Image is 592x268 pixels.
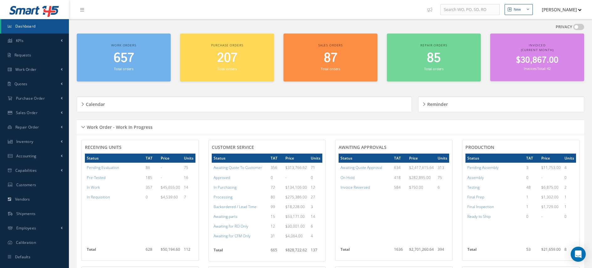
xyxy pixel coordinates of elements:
[16,225,36,231] span: Employees
[214,165,262,170] a: Awaiting Quote To Customer
[214,223,248,229] a: Awaiting for RO Only
[436,245,449,257] td: 394
[211,43,243,47] span: Purchase orders
[505,4,533,15] button: New
[269,221,283,231] td: 12
[144,192,159,202] td: 0
[465,145,576,150] h4: PRODUCTION
[212,154,269,163] th: Status
[269,163,283,172] td: 356
[269,212,283,221] td: 15
[182,182,195,192] td: 14
[409,165,434,170] span: $2,417,615.64
[324,49,337,67] span: 87
[309,231,322,241] td: 4
[161,175,162,180] span: -
[214,204,257,209] a: Backordered / Lead Time
[571,247,586,262] div: Open Intercom Messenger
[309,192,322,202] td: 27
[114,49,134,67] span: 657
[144,182,159,192] td: 357
[563,182,576,192] td: 2
[159,154,182,163] th: Price
[16,182,36,187] span: Customers
[182,173,195,182] td: 16
[467,185,480,190] a: Testing
[283,34,377,81] a: Sales orders 87 Total orders
[217,66,237,71] small: Total orders
[182,245,195,257] td: 112
[309,154,322,163] th: Units
[514,7,521,12] div: New
[144,154,159,163] th: TAT
[467,214,491,219] a: Ready to Ship
[309,221,322,231] td: 6
[309,212,322,221] td: 14
[524,66,551,71] small: Invoices Total: 42
[144,163,159,172] td: 86
[339,245,392,257] th: Total
[15,67,37,72] span: Work Order
[285,194,307,200] span: $275,386.00
[214,233,251,239] a: Awaiting for CFM Only
[283,154,309,163] th: Price
[563,154,576,163] th: Units
[269,154,283,163] th: TAT
[182,163,195,172] td: 75
[467,165,499,170] a: Pending Assembly
[563,192,576,202] td: 1
[541,204,558,209] span: $1,729.00
[321,66,340,71] small: Total orders
[214,214,237,219] a: Awaiting parts
[392,163,407,172] td: 634
[556,24,572,30] label: PRIVACY
[214,185,236,190] a: In Purchasing
[309,182,322,192] td: 12
[84,100,105,107] h5: Calendar
[392,182,407,192] td: 584
[309,173,322,182] td: 0
[420,43,447,47] span: Repair orders
[563,173,576,182] td: 0
[563,212,576,221] td: 0
[436,173,449,182] td: 75
[85,123,153,130] h5: Work Order - Work In Progress
[85,154,144,163] th: Status
[182,154,195,163] th: Units
[212,245,269,258] th: Total
[524,202,539,212] td: 1
[467,175,484,180] a: Assembly
[85,145,195,150] h4: RECEIVING UNITS
[161,247,180,252] span: $50,194.60
[87,194,110,200] a: In Requisition
[285,165,307,170] span: $313,766.62
[541,185,558,190] span: $6,875.00
[340,165,382,170] a: Awaiting Quote Approval
[409,185,423,190] span: $750.00
[436,163,449,172] td: 313
[541,247,561,252] span: $21,659.00
[340,185,370,190] a: Invoice Reversed
[214,175,230,180] a: Approved
[16,153,37,159] span: Accounting
[541,175,543,180] span: -
[425,100,448,107] h5: Reminder
[161,165,162,170] span: -
[387,34,481,81] a: Repair orders 85 Total orders
[182,192,195,202] td: 7
[285,185,307,190] span: $134,106.00
[85,245,144,257] th: Total
[87,165,119,170] a: Pending Evaluation
[16,240,36,245] span: Calibration
[77,34,171,81] a: Work orders 657 Total orders
[339,154,392,163] th: Status
[15,24,36,29] span: Dashboard
[536,3,582,16] button: [PERSON_NAME]
[465,245,524,257] th: Total
[14,81,28,87] span: Quotes
[269,182,283,192] td: 72
[285,233,303,239] span: $4,064.00
[309,245,322,258] td: 137
[541,194,558,200] span: $1,302.00
[529,43,546,47] span: Invoiced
